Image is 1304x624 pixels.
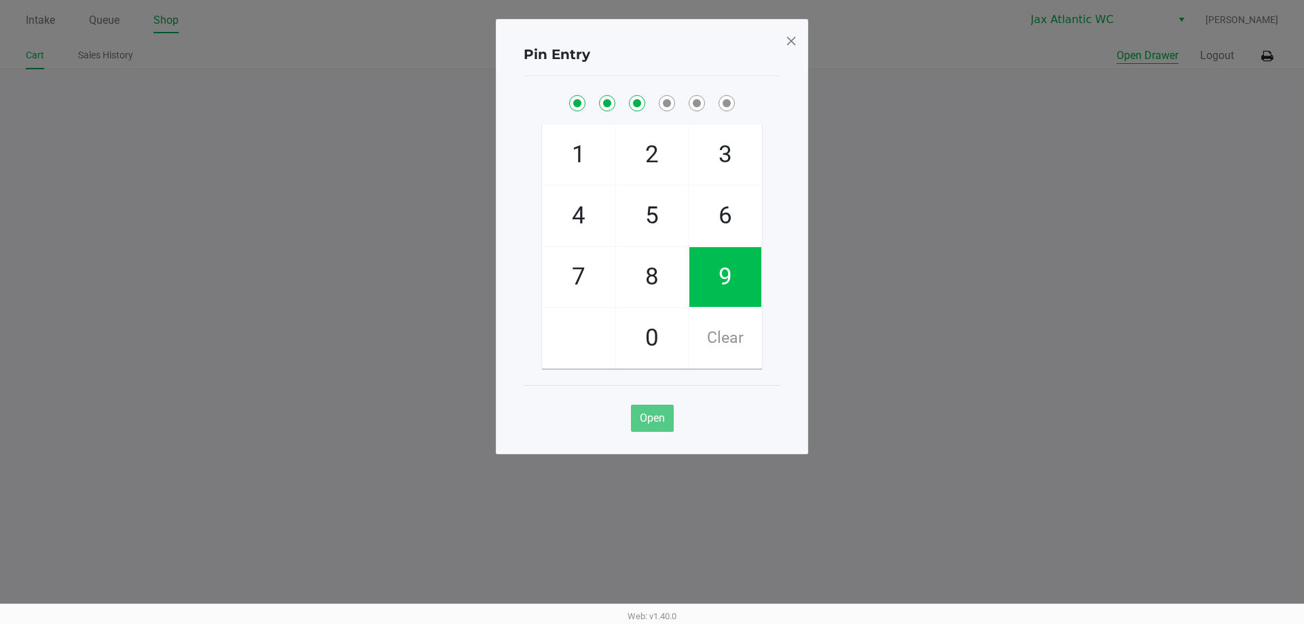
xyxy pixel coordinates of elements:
span: Web: v1.40.0 [628,611,676,621]
h4: Pin Entry [524,44,590,65]
span: 3 [689,125,761,185]
span: Clear [689,308,761,368]
span: 4 [543,186,615,246]
span: 9 [689,247,761,307]
span: 6 [689,186,761,246]
span: 2 [616,125,688,185]
span: 8 [616,247,688,307]
span: 1 [543,125,615,185]
span: 7 [543,247,615,307]
span: 5 [616,186,688,246]
span: 0 [616,308,688,368]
